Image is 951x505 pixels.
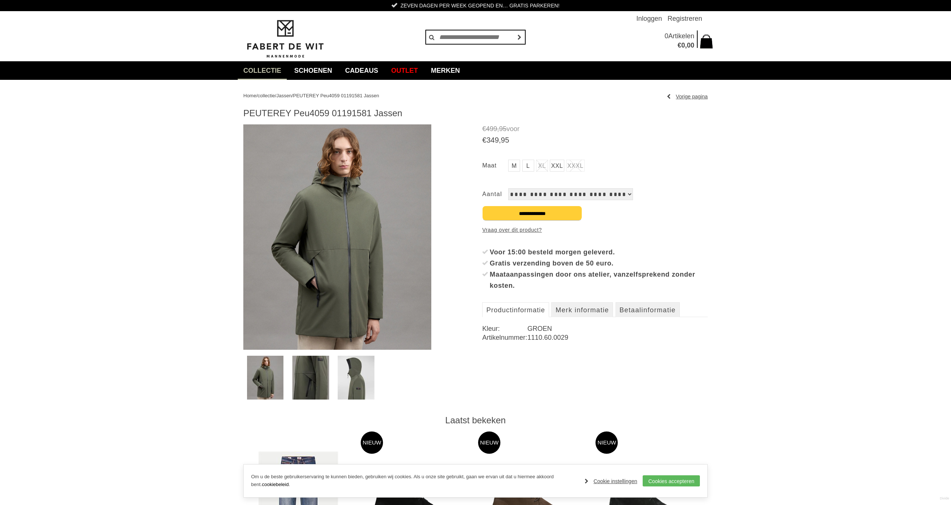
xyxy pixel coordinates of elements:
a: Cookie instellingen [585,476,637,487]
dt: Kleur: [482,324,527,333]
img: peuterey-peu4059-01191581-jassen [292,356,329,400]
a: Cadeaus [340,61,384,80]
dt: Artikelnummer: [482,333,527,342]
ul: Maat [482,160,708,173]
span: 95 [501,136,509,144]
img: PEUTEREY Peu4059 01191581 Jassen [243,124,431,350]
span: 349 [486,136,499,144]
div: Voor 15:00 besteld morgen geleverd. [490,247,708,258]
dd: GROEN [528,324,708,333]
a: M [508,160,520,172]
a: Betaalinformatie [616,302,680,317]
a: Productinformatie [482,302,549,317]
span: / [275,93,276,98]
span: 00 [687,42,694,49]
a: collectie [257,93,275,98]
span: 95 [499,125,506,133]
img: Fabert de Wit [243,19,327,59]
span: voor [482,124,708,134]
a: Merken [425,61,465,80]
span: , [499,136,501,144]
span: € [482,136,486,144]
a: PEUTEREY Peu4059 01191581 Jassen [293,93,379,98]
a: L [522,160,534,172]
a: Home [243,93,256,98]
a: Outlet [386,61,423,80]
div: Laatst bekeken [243,415,708,426]
span: € [678,42,681,49]
li: Maataanpassingen door ons atelier, vanzelfsprekend zonder kosten. [482,269,708,291]
a: Vraag over dit product? [482,224,542,235]
a: collectie [238,61,287,80]
span: , [685,42,687,49]
a: XXL [550,160,564,172]
div: Gratis verzending boven de 50 euro. [490,258,708,269]
img: peuterey-peu4059-01191581-jassen [247,356,284,400]
dd: 1110.60.0029 [528,333,708,342]
span: , [497,125,499,133]
label: Aantal [482,188,508,200]
span: Artikelen [668,32,694,40]
a: cookiebeleid [262,482,289,487]
a: Inloggen [636,11,662,26]
p: Om u de beste gebruikerservaring te kunnen bieden, gebruiken wij cookies. Als u onze site gebruik... [251,473,577,489]
a: Schoenen [289,61,338,80]
span: 0 [665,32,668,40]
a: Vorige pagina [667,91,708,102]
img: peuterey-peu4059-01191581-jassen [338,356,374,400]
a: Cookies accepteren [643,475,700,486]
span: 499 [486,125,497,133]
span: / [256,93,258,98]
a: Registreren [668,11,702,26]
a: Merk informatie [551,302,613,317]
h1: PEUTEREY Peu4059 01191581 Jassen [243,108,708,119]
a: Divide [940,494,949,503]
span: / [292,93,293,98]
span: 0 [681,42,685,49]
span: € [482,125,486,133]
a: Jassen [276,93,292,98]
